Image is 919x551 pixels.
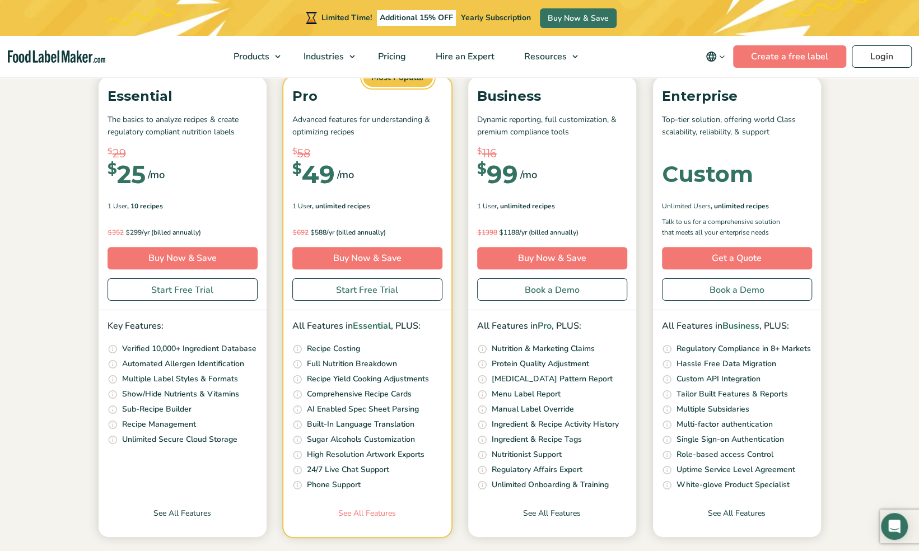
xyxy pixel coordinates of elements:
p: Recipe Management [122,418,196,431]
p: High Resolution Artwork Exports [307,449,424,461]
a: See All Features [283,507,451,537]
p: Verified 10,000+ Ingredient Database [122,343,256,355]
p: Essential [108,86,258,107]
a: Resources [510,36,584,77]
div: 99 [477,162,518,186]
span: $ [477,162,487,176]
p: Talk to us for a comprehensive solution that meets all your enterprise needs [662,217,791,238]
a: Get a Quote [662,247,812,269]
p: Single Sign-on Authentication [677,433,784,446]
span: Industries [300,50,345,63]
span: $ [125,228,130,236]
span: 58 [297,145,310,162]
a: Start Free Trial [292,278,442,301]
a: Industries [289,36,361,77]
p: Business [477,86,627,107]
span: $ [477,228,482,236]
a: See All Features [468,507,636,537]
p: [MEDICAL_DATA] Pattern Report [492,373,613,385]
p: Dynamic reporting, full customization, & premium compliance tools [477,114,627,139]
span: Unlimited Users [662,201,711,211]
p: Advanced features for understanding & optimizing recipes [292,114,442,139]
p: Ingredient & Recipe Activity History [492,418,619,431]
span: /mo [337,167,354,183]
a: See All Features [653,507,821,537]
p: Built-In Language Translation [307,418,414,431]
p: 24/7 Live Chat Support [307,464,389,476]
span: , Unlimited Recipes [312,201,370,211]
p: Enterprise [662,86,812,107]
a: Buy Now & Save [540,8,617,28]
p: Key Features: [108,319,258,334]
p: 1188/yr (billed annually) [477,227,627,238]
p: Nutritionist Support [492,449,562,461]
p: Multiple Subsidaries [677,403,749,415]
span: $ [499,228,503,236]
span: $ [310,228,315,236]
div: Open Intercom Messenger [881,513,908,540]
p: Recipe Yield Cooking Adjustments [307,373,429,385]
span: Hire an Expert [432,50,496,63]
div: 49 [292,162,335,186]
span: $ [477,145,482,158]
p: Regulatory Compliance in 8+ Markets [677,343,811,355]
p: AI Enabled Spec Sheet Parsing [307,403,419,415]
span: $ [292,228,297,236]
span: $ [292,145,297,158]
p: Top-tier solution, offering world Class scalability, reliability, & support [662,114,812,139]
del: 352 [108,228,124,237]
p: All Features in , PLUS: [292,319,442,334]
del: 1398 [477,228,497,237]
span: Resources [521,50,568,63]
a: Book a Demo [662,278,812,301]
span: $ [108,145,113,158]
p: Full Nutrition Breakdown [307,358,397,370]
p: Recipe Costing [307,343,360,355]
p: Manual Label Override [492,403,574,415]
a: Login [852,45,912,68]
div: Custom [662,163,753,185]
a: Buy Now & Save [108,247,258,269]
a: Book a Demo [477,278,627,301]
p: Hassle Free Data Migration [677,358,776,370]
span: 1 User [292,201,312,211]
span: Pro [538,320,552,332]
span: , 10 Recipes [127,201,163,211]
p: Sub-Recipe Builder [122,403,192,415]
span: , Unlimited Recipes [711,201,769,211]
p: Ingredient & Recipe Tags [492,433,582,446]
span: 29 [113,145,126,162]
p: Show/Hide Nutrients & Vitamins [122,388,239,400]
a: Start Free Trial [108,278,258,301]
p: Custom API Integration [677,373,761,385]
div: 25 [108,162,146,186]
p: Tailor Built Features & Reports [677,388,788,400]
p: Role-based access Control [677,449,773,461]
span: Limited Time! [321,12,372,23]
a: See All Features [99,507,267,537]
p: Protein Quality Adjustment [492,358,589,370]
p: 588/yr (billed annually) [292,227,442,238]
a: Create a free label [733,45,846,68]
p: Pro [292,86,442,107]
p: Multi-factor authentication [677,418,773,431]
a: Hire an Expert [421,36,507,77]
span: Products [230,50,270,63]
p: All Features in , PLUS: [662,319,812,334]
p: Sugar Alcohols Customization [307,433,415,446]
span: Business [722,320,759,332]
p: Uptime Service Level Agreement [677,464,795,476]
p: Phone Support [307,479,361,491]
del: 692 [292,228,309,237]
p: Unlimited Onboarding & Training [492,479,609,491]
a: Pricing [363,36,418,77]
span: $ [108,228,112,236]
a: Buy Now & Save [477,247,627,269]
span: Additional 15% OFF [377,10,456,26]
span: /mo [520,167,537,183]
p: Nutrition & Marketing Claims [492,343,595,355]
span: 1 User [477,201,497,211]
p: Comprehensive Recipe Cards [307,388,412,400]
span: Pricing [375,50,407,63]
span: 116 [482,145,497,162]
